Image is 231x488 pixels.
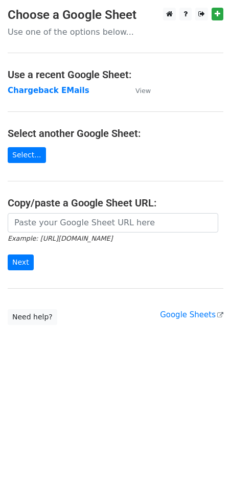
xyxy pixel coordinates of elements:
a: Need help? [8,309,57,325]
a: View [125,86,151,95]
h4: Copy/paste a Google Sheet URL: [8,197,223,209]
small: View [135,87,151,95]
h3: Choose a Google Sheet [8,8,223,22]
h4: Use a recent Google Sheet: [8,68,223,81]
input: Paste your Google Sheet URL here [8,213,218,233]
h4: Select another Google Sheet: [8,127,223,140]
iframe: Chat Widget [180,439,231,488]
p: Use one of the options below... [8,27,223,37]
small: Example: [URL][DOMAIN_NAME] [8,235,112,242]
input: Next [8,254,34,270]
a: Google Sheets [160,310,223,319]
a: Select... [8,147,46,163]
a: Chargeback EMails [8,86,89,95]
